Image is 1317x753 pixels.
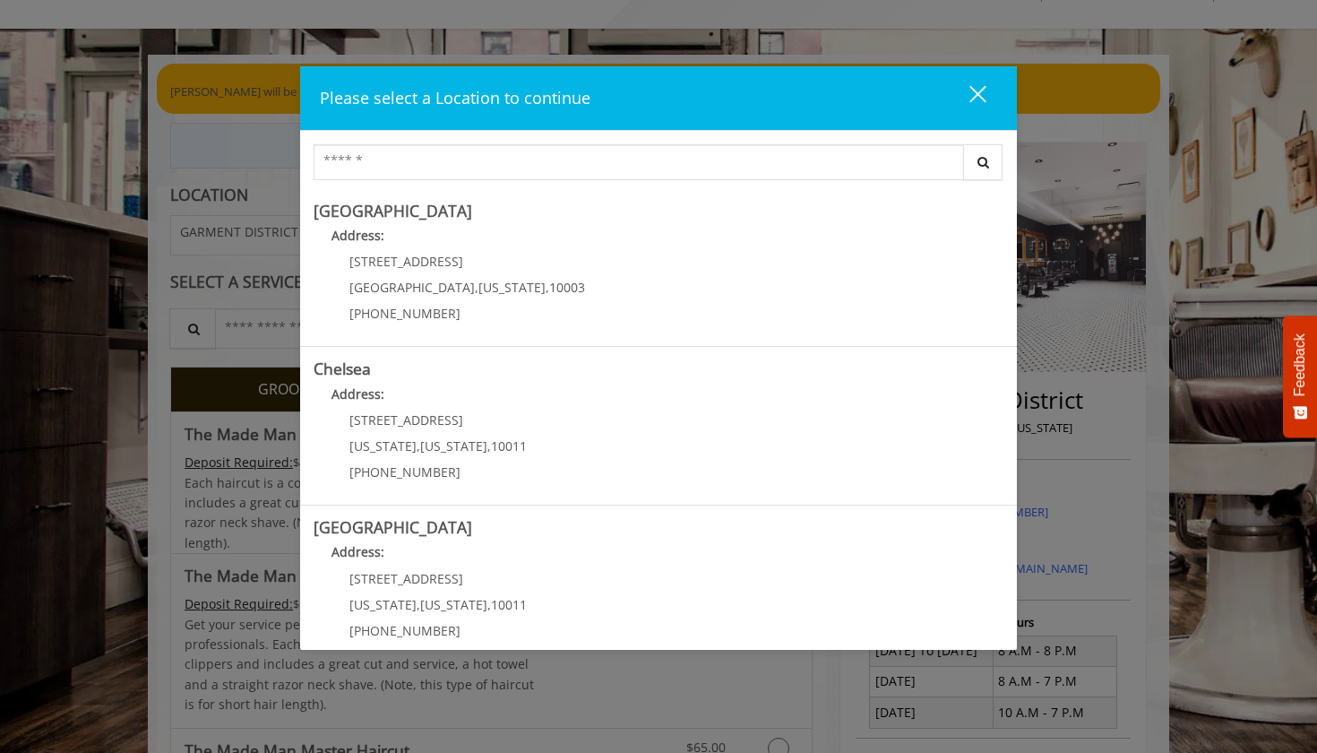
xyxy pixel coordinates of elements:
span: , [546,279,549,296]
i: Search button [973,156,994,169]
span: [US_STATE] [478,279,546,296]
span: Please select a Location to continue [320,87,590,108]
span: [PHONE_NUMBER] [349,305,461,322]
span: , [487,596,491,613]
b: Address: [331,543,384,560]
b: Address: [331,385,384,402]
button: close dialog [936,80,997,117]
span: [GEOGRAPHIC_DATA] [349,279,475,296]
div: Center Select [314,144,1003,189]
span: [PHONE_NUMBER] [349,463,461,480]
b: Chelsea [314,358,371,379]
span: Feedback [1292,333,1308,396]
span: , [487,437,491,454]
span: 10003 [549,279,585,296]
input: Search Center [314,144,964,180]
button: Feedback - Show survey [1283,316,1317,437]
b: [GEOGRAPHIC_DATA] [314,200,472,221]
b: [GEOGRAPHIC_DATA] [314,516,472,538]
span: [PHONE_NUMBER] [349,622,461,639]
span: [STREET_ADDRESS] [349,570,463,587]
span: [STREET_ADDRESS] [349,411,463,428]
span: [US_STATE] [420,437,487,454]
span: 10011 [491,437,527,454]
span: [STREET_ADDRESS] [349,253,463,270]
span: 10011 [491,596,527,613]
span: [US_STATE] [349,596,417,613]
b: Address: [331,227,384,244]
span: , [475,279,478,296]
div: close dialog [949,84,985,111]
span: [US_STATE] [420,596,487,613]
span: [US_STATE] [349,437,417,454]
span: , [417,437,420,454]
span: , [417,596,420,613]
